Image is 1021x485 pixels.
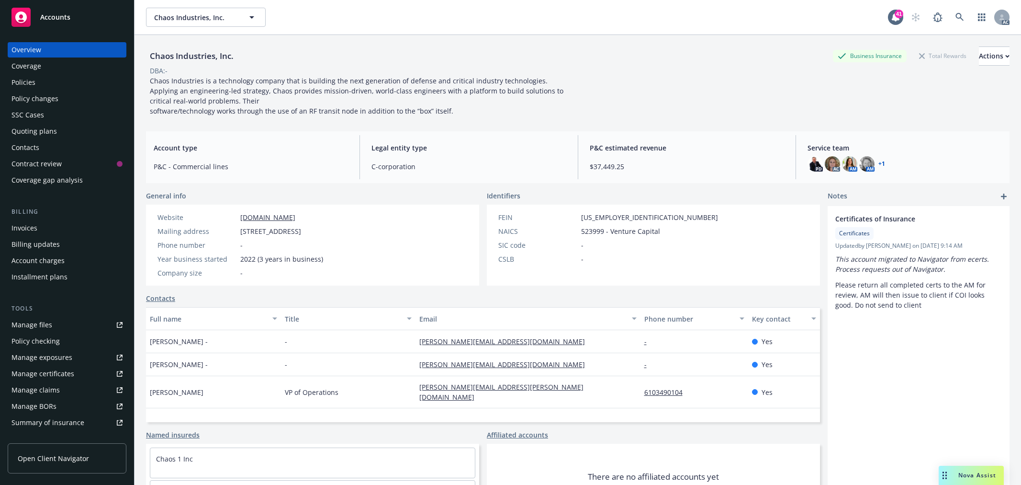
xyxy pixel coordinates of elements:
a: Invoices [8,220,126,236]
span: VP of Operations [285,387,338,397]
div: Billing updates [11,237,60,252]
a: Switch app [972,8,991,27]
a: - [644,337,654,346]
div: Email [419,314,626,324]
span: P&C estimated revenue [590,143,784,153]
div: Chaos Industries, Inc. [146,50,237,62]
span: Manage exposures [8,350,126,365]
div: Actions [979,47,1010,65]
button: Nova Assist [939,466,1004,485]
div: Policy changes [11,91,58,106]
span: 523999 - Venture Capital [581,226,660,236]
span: - [240,268,243,278]
a: - [644,360,654,369]
a: Installment plans [8,269,126,285]
a: Manage files [8,317,126,333]
span: There are no affiliated accounts yet [588,471,719,483]
a: SSC Cases [8,107,126,123]
div: SSC Cases [11,107,44,123]
a: Policy checking [8,334,126,349]
div: Invoices [11,220,37,236]
a: Quoting plans [8,124,126,139]
span: Updated by [PERSON_NAME] on [DATE] 9:14 AM [835,242,1002,250]
button: Email [415,307,640,330]
a: [DOMAIN_NAME] [240,213,295,222]
div: Manage files [11,317,52,333]
span: - [581,254,583,264]
div: Website [157,212,236,222]
div: Full name [150,314,267,324]
button: Actions [979,46,1010,66]
div: Title [285,314,402,324]
div: Drag to move [939,466,951,485]
span: Identifiers [487,191,520,201]
a: [PERSON_NAME][EMAIL_ADDRESS][DOMAIN_NAME] [419,360,593,369]
span: [STREET_ADDRESS] [240,226,301,236]
a: Affiliated accounts [487,430,548,440]
div: SIC code [498,240,577,250]
span: Yes [762,387,773,397]
div: Certificates of InsuranceCertificatesUpdatedby [PERSON_NAME] on [DATE] 9:14 AMThis account migrat... [828,206,1010,318]
span: [US_EMPLOYER_IDENTIFICATION_NUMBER] [581,212,718,222]
a: Manage BORs [8,399,126,414]
span: Certificates [839,229,870,238]
span: Nova Assist [958,471,996,479]
div: 41 [895,10,903,18]
div: Manage certificates [11,366,74,381]
div: FEIN [498,212,577,222]
img: photo [808,156,823,172]
span: P&C - Commercial lines [154,162,348,172]
p: Please return all completed certs to the AM for review, AM will then issue to client if COI looks... [835,280,1002,310]
img: photo [825,156,840,172]
a: Contacts [8,140,126,155]
a: Chaos 1 Inc [156,454,193,463]
div: Mailing address [157,226,236,236]
img: photo [859,156,875,172]
span: 2022 (3 years in business) [240,254,323,264]
em: This account migrated to Navigator from ecerts. Process requests out of Navigator. [835,254,991,274]
span: Yes [762,359,773,370]
a: Manage certificates [8,366,126,381]
a: Accounts [8,4,126,31]
a: [PERSON_NAME][EMAIL_ADDRESS][DOMAIN_NAME] [419,337,593,346]
div: Tools [8,304,126,313]
span: [PERSON_NAME] - [150,359,208,370]
span: Open Client Navigator [18,453,89,463]
div: Key contact [752,314,806,324]
span: - [240,240,243,250]
a: Account charges [8,253,126,268]
a: Contract review [8,156,126,172]
span: Chaos Industries is a technology company that is building the next generation of defense and crit... [150,76,565,115]
div: Manage exposures [11,350,72,365]
span: Certificates of Insurance [835,214,977,224]
a: Overview [8,42,126,58]
button: Full name [146,307,281,330]
a: Start snowing [906,8,925,27]
div: Phone number [644,314,734,324]
a: [PERSON_NAME][EMAIL_ADDRESS][PERSON_NAME][DOMAIN_NAME] [419,382,583,402]
div: Installment plans [11,269,67,285]
div: Year business started [157,254,236,264]
button: Key contact [748,307,820,330]
div: Coverage gap analysis [11,173,83,188]
div: CSLB [498,254,577,264]
div: Overview [11,42,41,58]
span: Account type [154,143,348,153]
button: Chaos Industries, Inc. [146,8,266,27]
div: Company size [157,268,236,278]
div: Quoting plans [11,124,57,139]
div: Contract review [11,156,62,172]
span: Legal entity type [371,143,566,153]
a: add [998,191,1010,202]
span: C-corporation [371,162,566,172]
div: Policy checking [11,334,60,349]
div: NAICS [498,226,577,236]
div: Manage BORs [11,399,56,414]
a: Coverage [8,58,126,74]
a: Search [950,8,969,27]
span: [PERSON_NAME] - [150,336,208,346]
div: Contacts [11,140,39,155]
a: Manage claims [8,382,126,398]
a: Policy changes [8,91,126,106]
a: Coverage gap analysis [8,173,126,188]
